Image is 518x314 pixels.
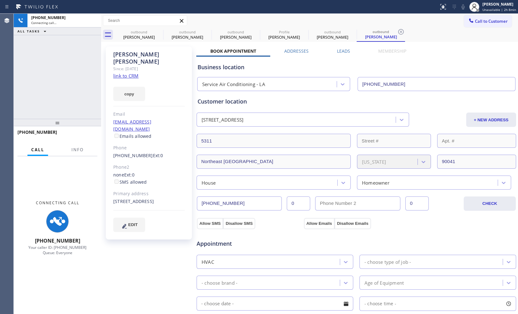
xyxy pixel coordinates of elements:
[31,21,56,25] span: Connecting call…
[459,2,467,11] button: Mute
[364,279,404,286] div: Age of Equipment
[464,15,512,27] button: Call to Customer
[304,218,335,229] button: Allow Emails
[113,190,185,197] div: Primary address
[113,65,185,72] div: Since: [DATE]
[212,34,259,40] div: [PERSON_NAME]
[212,28,259,42] div: Queena William
[357,28,404,41] div: Rebecca Bertolina
[103,16,187,26] input: Search
[113,152,153,158] a: [PHONE_NUMBER]
[197,297,353,311] input: - choose date -
[113,111,185,118] div: Email
[212,30,259,34] div: outbound
[364,301,396,307] span: - choose time -
[309,34,356,40] div: [PERSON_NAME]
[113,179,147,185] label: SMS allowed
[115,28,163,42] div: Queena William
[28,245,86,255] span: Your caller ID: [PHONE_NUMBER] Queue: Everyone
[261,30,308,34] div: Profile
[113,198,185,205] div: [STREET_ADDRESS]
[14,27,52,35] button: ALL TASKS
[284,48,309,54] label: Addresses
[202,116,243,123] div: [STREET_ADDRESS]
[202,179,216,186] div: House
[71,147,84,152] span: Info
[287,196,310,210] input: Ext.
[68,144,87,156] button: Info
[482,2,516,7] div: [PERSON_NAME]
[466,113,516,127] button: + NEW ADDRESS
[31,15,66,20] span: [PHONE_NUMBER]
[364,258,411,265] div: - choose type of job -
[124,172,134,178] span: Ext: 0
[197,196,282,210] input: Phone Number
[164,30,211,34] div: outbound
[437,155,516,169] input: ZIP
[113,87,145,101] button: copy
[261,34,308,40] div: [PERSON_NAME]
[113,133,152,139] label: Emails allowed
[115,134,119,138] input: Emails allowed
[128,222,138,227] span: EDIT
[315,196,400,210] input: Phone Number 2
[17,29,40,33] span: ALL TASKS
[153,152,163,158] span: Ext: 0
[309,28,356,42] div: Rebecca Bertolina
[437,134,516,148] input: Apt. #
[357,29,404,34] div: outbound
[358,77,516,91] input: Phone Number
[113,164,185,171] div: Phone2
[202,279,237,286] div: - choose brand -
[35,237,80,244] span: [PHONE_NUMBER]
[115,30,163,34] div: outbound
[261,28,308,42] div: Maureen Hikida
[113,119,151,132] a: [EMAIL_ADDRESS][DOMAIN_NAME]
[113,144,185,152] div: Phone
[17,129,57,135] span: [PHONE_NUMBER]
[210,48,256,54] label: Book Appointment
[113,51,185,65] div: [PERSON_NAME] [PERSON_NAME]
[337,48,350,54] label: Leads
[197,239,302,248] span: Appointment
[113,171,185,186] div: none
[197,134,351,148] input: Address
[197,155,351,169] input: City
[113,73,139,79] a: link to CRM
[198,63,515,71] div: Business location
[357,34,404,40] div: [PERSON_NAME]
[164,34,211,40] div: [PERSON_NAME]
[202,258,214,265] div: HVAC
[164,28,211,42] div: Queena William
[31,147,44,152] span: Call
[36,200,79,205] span: Connecting Call
[464,196,516,211] button: CHECK
[335,218,371,229] button: Disallow Emails
[362,179,389,186] div: Homeowner
[27,144,48,156] button: Call
[357,134,431,148] input: Street #
[115,180,119,184] input: SMS allowed
[115,34,163,40] div: [PERSON_NAME]
[223,218,255,229] button: Disallow SMS
[113,218,145,232] button: EDIT
[378,48,406,54] label: Membership
[202,81,265,88] div: Service Air Conditioning - LA
[482,7,516,12] span: Unavailable | 2h 8min
[309,30,356,34] div: outbound
[475,18,508,24] span: Call to Customer
[405,196,429,210] input: Ext. 2
[197,218,223,229] button: Allow SMS
[198,97,515,106] div: Customer location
